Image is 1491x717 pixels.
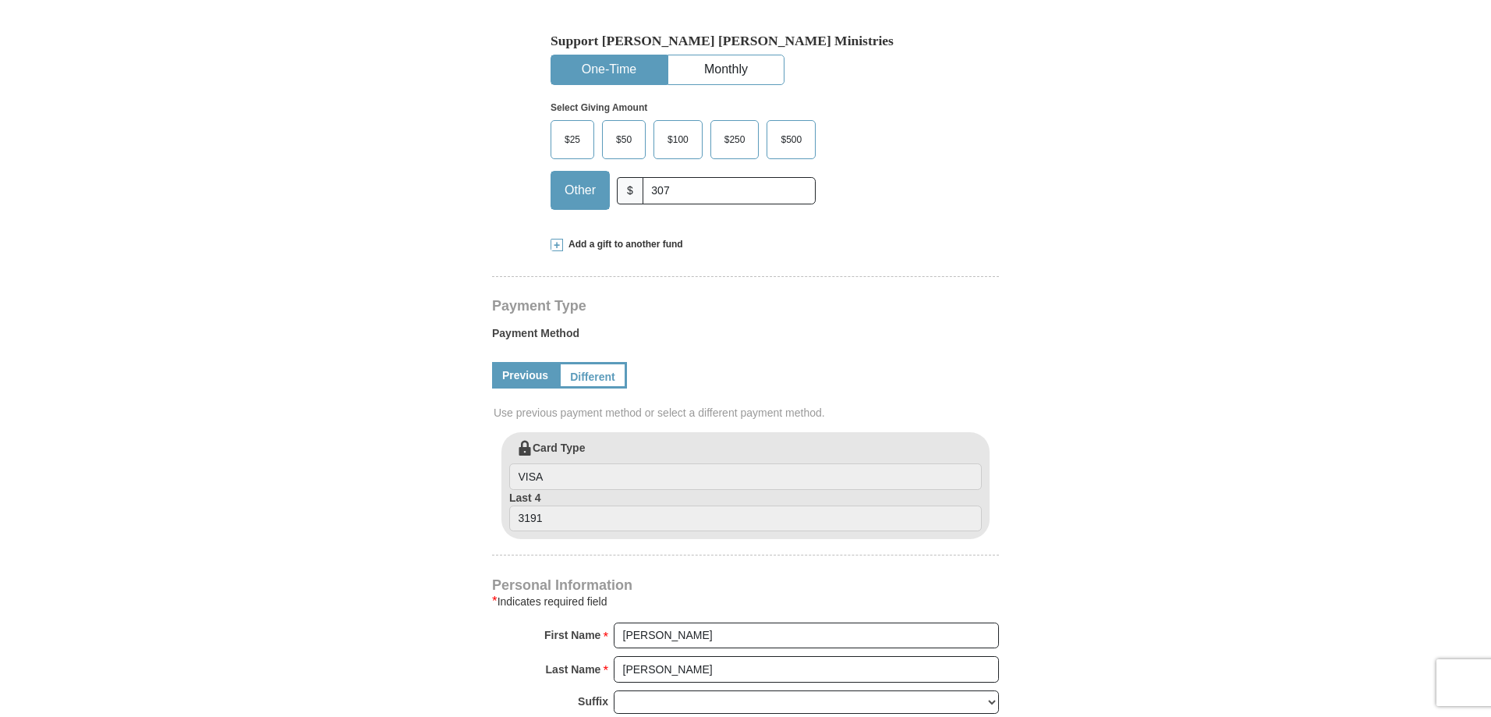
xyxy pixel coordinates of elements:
[492,362,558,389] a: Previous
[608,128,639,151] span: $50
[617,177,643,204] span: $
[509,506,982,532] input: Last 4
[509,463,982,490] input: Card Type
[492,592,999,611] div: Indicates required field
[717,128,753,151] span: $250
[509,490,982,532] label: Last 4
[660,128,696,151] span: $100
[494,405,1000,421] span: Use previous payment method or select a different payment method.
[558,362,627,389] a: Different
[557,179,604,202] span: Other
[557,128,588,151] span: $25
[492,325,999,349] label: Payment Method
[546,658,601,680] strong: Last Name
[643,177,816,204] input: Other Amount
[563,238,683,251] span: Add a gift to another fund
[578,690,608,712] strong: Suffix
[492,300,999,312] h4: Payment Type
[668,55,784,84] button: Monthly
[492,579,999,591] h4: Personal Information
[509,440,982,490] label: Card Type
[544,624,600,646] strong: First Name
[551,102,647,113] strong: Select Giving Amount
[773,128,809,151] span: $500
[551,33,940,49] h5: Support [PERSON_NAME] [PERSON_NAME] Ministries
[551,55,667,84] button: One-Time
